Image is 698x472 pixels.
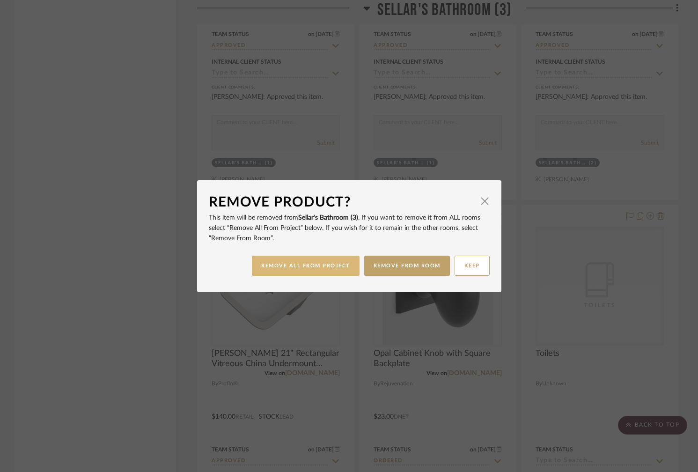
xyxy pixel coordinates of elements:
[476,192,494,211] button: Close
[209,192,490,213] dialog-header: Remove Product?
[298,214,358,221] span: Sellar's Bathroom (3)
[252,256,360,276] button: REMOVE ALL FROM PROJECT
[209,213,490,243] p: This item will be removed from . If you want to remove it from ALL rooms select “Remove All From ...
[364,256,450,276] button: REMOVE FROM ROOM
[455,256,490,276] button: KEEP
[209,192,476,213] div: Remove Product?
